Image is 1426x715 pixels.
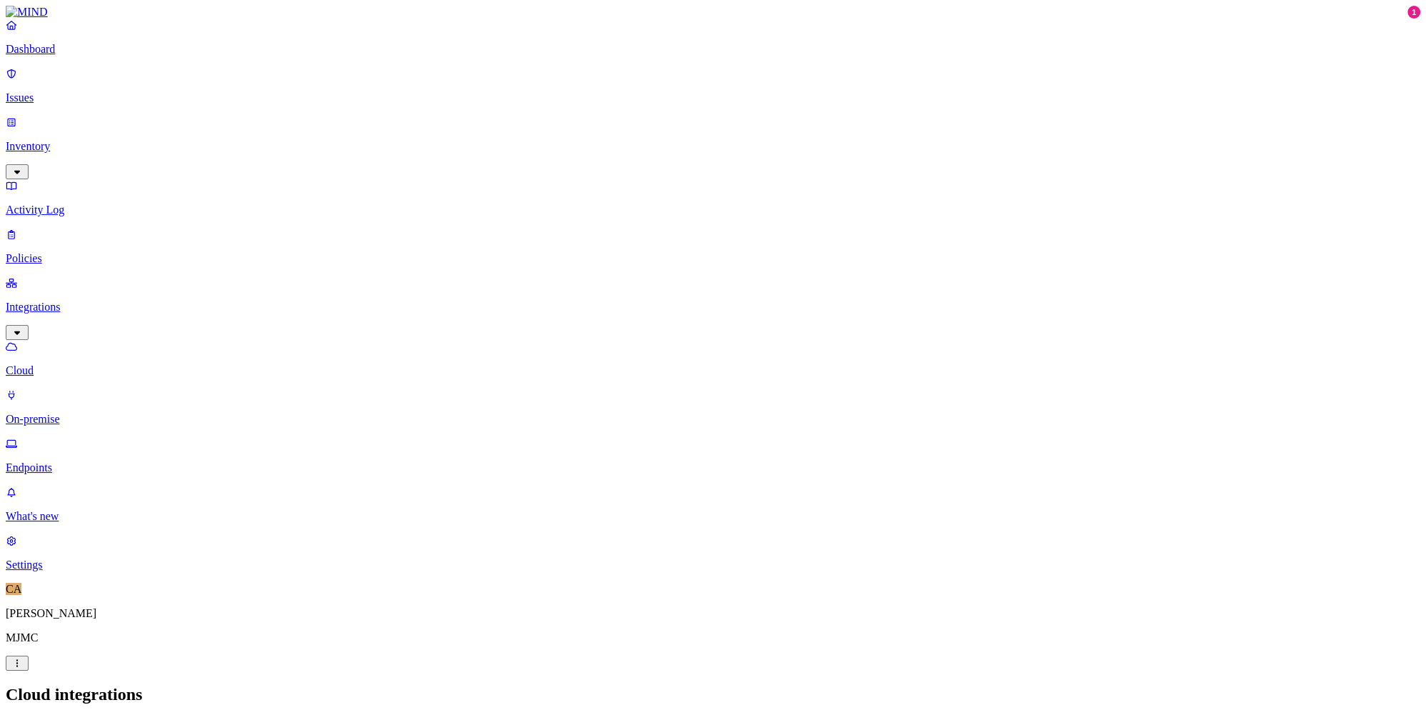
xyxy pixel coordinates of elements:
p: Issues [6,91,1420,104]
a: Endpoints [6,437,1420,474]
h2: Cloud integrations [6,685,1420,704]
p: Dashboard [6,43,1420,56]
p: Settings [6,559,1420,571]
p: MJMC [6,631,1420,644]
p: Integrations [6,301,1420,314]
a: MIND [6,6,1420,19]
p: On-premise [6,413,1420,426]
a: On-premise [6,389,1420,426]
a: Integrations [6,276,1420,338]
p: [PERSON_NAME] [6,607,1420,620]
p: What's new [6,510,1420,523]
a: What's new [6,486,1420,523]
a: Settings [6,534,1420,571]
span: CA [6,583,21,595]
p: Inventory [6,140,1420,153]
a: Activity Log [6,179,1420,216]
img: MIND [6,6,48,19]
a: Inventory [6,116,1420,177]
div: 1 [1407,6,1420,19]
p: Policies [6,252,1420,265]
a: Policies [6,228,1420,265]
a: Issues [6,67,1420,104]
p: Endpoints [6,461,1420,474]
p: Activity Log [6,204,1420,216]
a: Cloud [6,340,1420,377]
p: Cloud [6,364,1420,377]
a: Dashboard [6,19,1420,56]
